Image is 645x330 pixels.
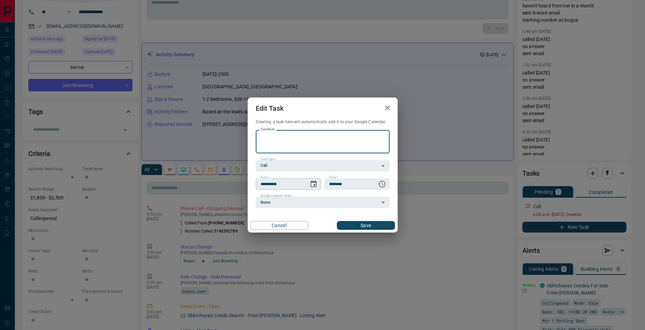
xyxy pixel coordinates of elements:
[307,177,320,191] button: Choose date, selected date is Aug 12, 2025
[261,157,276,161] label: Task Type
[261,175,269,180] label: Date
[375,177,389,191] button: Choose time, selected time is 6:00 AM
[329,175,338,180] label: Time
[261,194,293,198] label: Google Calendar Alert
[337,221,395,230] button: Save
[256,197,390,208] div: None
[261,127,274,132] label: Task Note
[256,160,390,172] div: Call
[248,97,292,119] h2: Edit Task
[250,221,308,230] button: Cancel
[256,119,390,125] p: Creating a task here will automatically add it to your Google Calendar.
